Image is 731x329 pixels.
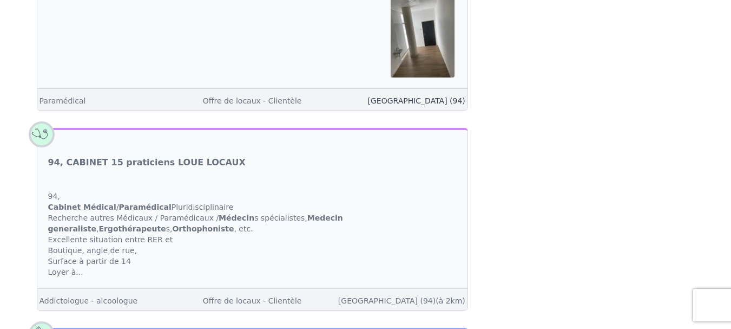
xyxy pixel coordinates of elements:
[172,224,234,233] strong: Orthophoniste
[37,180,467,288] div: 94, / Pluridisciplinaire Recherche autres Médicaux / Paramédicaux / s spécialistes, , s, , etc. E...
[48,214,343,233] strong: Medecin generaliste
[118,224,166,233] strong: thérapeute
[203,296,302,305] a: Offre de locaux - Clientèle
[367,96,465,105] a: [GEOGRAPHIC_DATA] (94)
[119,203,172,211] strong: Paramédical
[98,224,166,233] strong: Ergo
[39,296,138,305] a: Addictologue - alcoologue
[48,203,116,211] strong: Cabinet Médical
[338,296,465,305] a: [GEOGRAPHIC_DATA] (94)(à 2km)
[39,96,86,105] a: Paramédical
[219,214,254,222] strong: Médecin
[436,296,465,305] span: (à 2km)
[203,96,302,105] a: Offre de locaux - Clientèle
[48,156,246,169] a: 94, CABINET 15 praticiens LOUE LOCAUX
